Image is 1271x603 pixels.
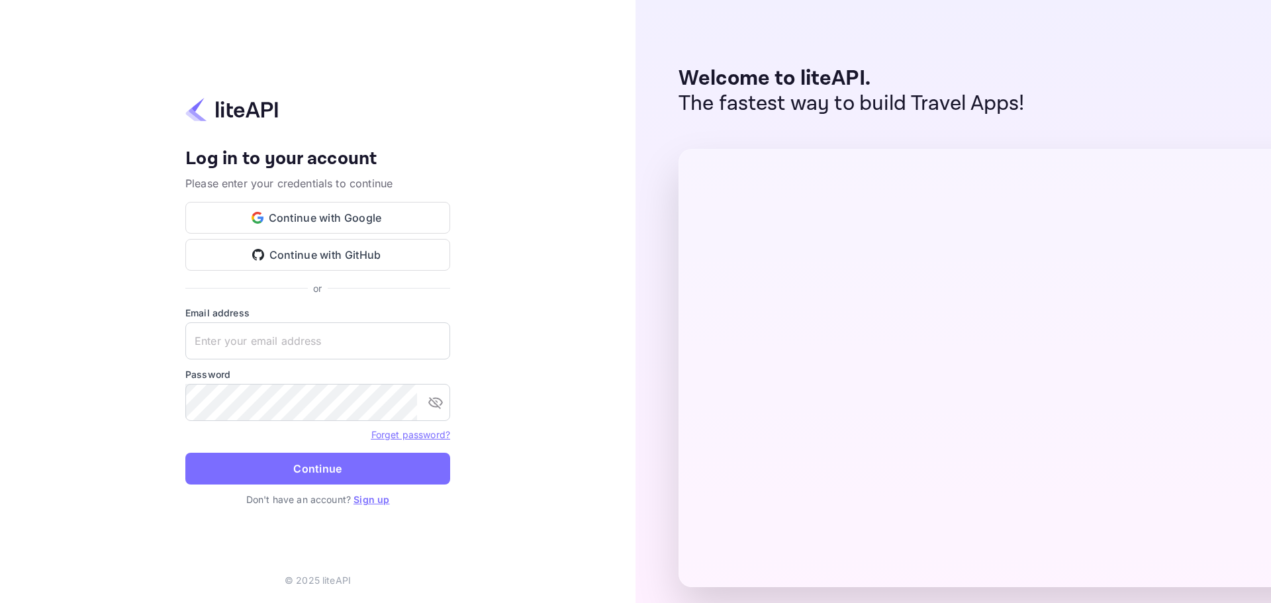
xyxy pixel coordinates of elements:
h4: Log in to your account [185,148,450,171]
p: Please enter your credentials to continue [185,175,450,191]
button: toggle password visibility [422,389,449,416]
a: Sign up [353,494,389,505]
p: Don't have an account? [185,492,450,506]
label: Password [185,367,450,381]
button: Continue [185,453,450,485]
label: Email address [185,306,450,320]
p: The fastest way to build Travel Apps! [679,91,1025,116]
p: © 2025 liteAPI [285,573,351,587]
a: Forget password? [371,428,450,441]
a: Forget password? [371,429,450,440]
button: Continue with GitHub [185,239,450,271]
p: Welcome to liteAPI. [679,66,1025,91]
input: Enter your email address [185,322,450,359]
img: liteapi [185,97,278,122]
p: or [313,281,322,295]
button: Continue with Google [185,202,450,234]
